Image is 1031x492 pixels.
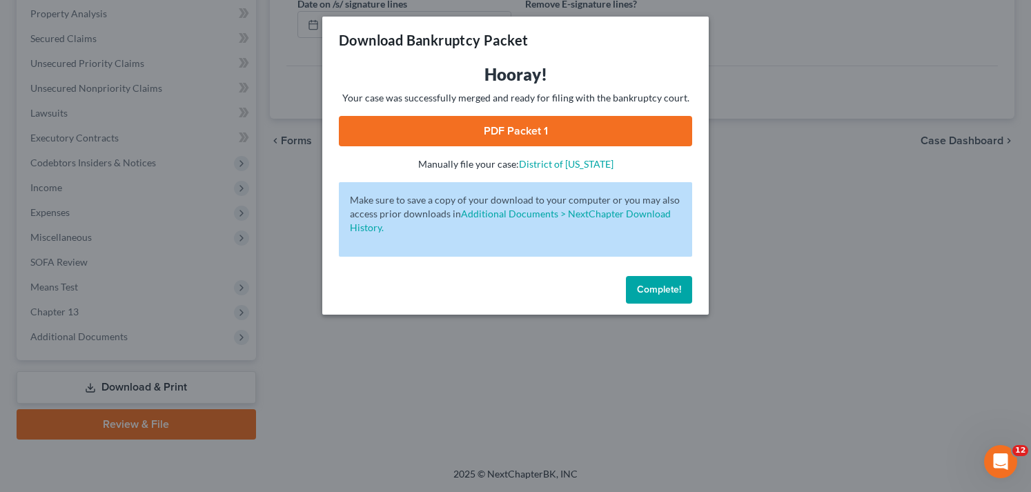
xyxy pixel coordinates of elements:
[637,284,681,295] span: Complete!
[350,208,671,233] a: Additional Documents > NextChapter Download History.
[984,445,1017,478] iframe: Intercom live chat
[339,157,692,171] p: Manually file your case:
[1012,445,1028,456] span: 12
[626,276,692,304] button: Complete!
[339,91,692,105] p: Your case was successfully merged and ready for filing with the bankruptcy court.
[339,116,692,146] a: PDF Packet 1
[339,30,528,50] h3: Download Bankruptcy Packet
[350,193,681,235] p: Make sure to save a copy of your download to your computer or you may also access prior downloads in
[519,158,613,170] a: District of [US_STATE]
[339,63,692,86] h3: Hooray!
